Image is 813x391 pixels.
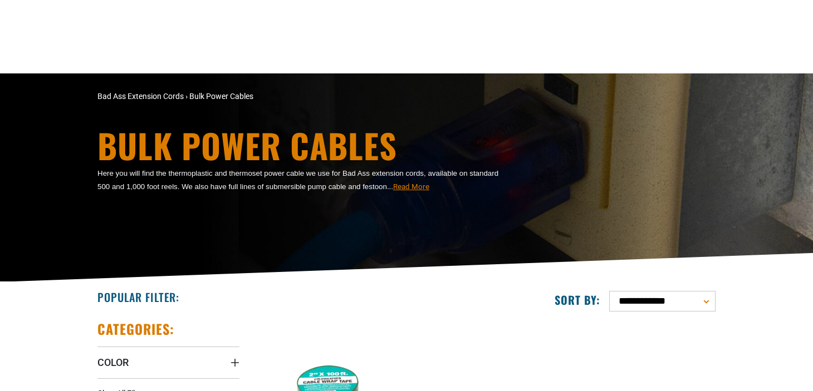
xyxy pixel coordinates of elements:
[97,356,129,369] span: Color
[393,182,429,191] span: Read More
[97,290,179,304] h2: Popular Filter:
[185,92,188,101] span: ›
[97,320,174,338] h2: Categories:
[189,92,253,101] span: Bulk Power Cables
[97,91,504,102] nav: breadcrumbs
[555,293,600,307] label: Sort by:
[97,169,498,191] span: Here you will find the thermoplastic and thermoset power cable we use for Bad Ass extension cords...
[97,128,504,162] h1: Bulk Power Cables
[97,92,184,101] a: Bad Ass Extension Cords
[97,347,239,378] summary: Color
